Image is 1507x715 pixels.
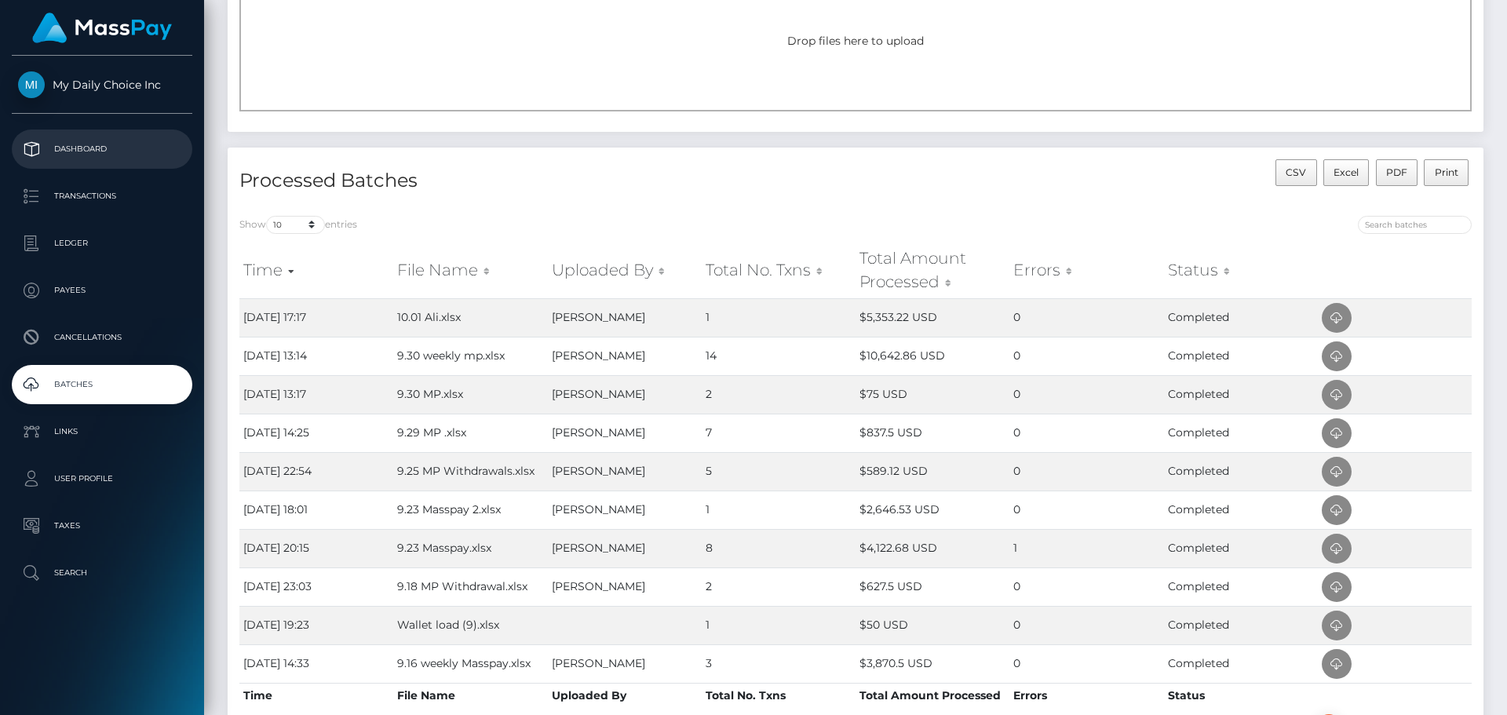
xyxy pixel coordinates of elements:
span: My Daily Choice Inc [12,78,192,92]
p: Dashboard [18,137,186,161]
td: [PERSON_NAME] [548,644,702,683]
td: Completed [1164,337,1318,375]
td: 10.01 Ali.xlsx [393,298,547,337]
td: $3,870.5 USD [856,644,1009,683]
td: Completed [1164,298,1318,337]
td: [PERSON_NAME] [548,567,702,606]
th: File Name: activate to sort column ascending [393,243,547,298]
p: Taxes [18,514,186,538]
td: [DATE] 17:17 [239,298,393,337]
td: [DATE] 13:14 [239,337,393,375]
td: $5,353.22 USD [856,298,1009,337]
a: Payees [12,271,192,310]
td: 9.30 MP.xlsx [393,375,547,414]
td: 9.29 MP .xlsx [393,414,547,452]
td: [PERSON_NAME] [548,414,702,452]
th: Uploaded By: activate to sort column ascending [548,243,702,298]
a: Search [12,553,192,593]
td: 7 [702,414,856,452]
input: Search batches [1358,216,1472,234]
p: Search [18,561,186,585]
select: Showentries [266,216,325,234]
span: PDF [1386,166,1407,178]
th: Errors [1009,683,1163,708]
td: $627.5 USD [856,567,1009,606]
label: Show entries [239,216,357,234]
td: [PERSON_NAME] [548,529,702,567]
td: [DATE] 18:01 [239,491,393,529]
td: 0 [1009,491,1163,529]
h4: Processed Batches [239,167,844,195]
td: Completed [1164,375,1318,414]
span: Excel [1334,166,1359,178]
td: 9.23 Masspay.xlsx [393,529,547,567]
td: 0 [1009,606,1163,644]
td: Completed [1164,529,1318,567]
a: Transactions [12,177,192,216]
td: [DATE] 14:25 [239,414,393,452]
button: Print [1424,159,1469,186]
th: Status: activate to sort column ascending [1164,243,1318,298]
td: [PERSON_NAME] [548,491,702,529]
a: Cancellations [12,318,192,357]
p: Cancellations [18,326,186,349]
p: Transactions [18,184,186,208]
td: 3 [702,644,856,683]
td: 0 [1009,298,1163,337]
td: 14 [702,337,856,375]
td: Completed [1164,452,1318,491]
td: 9.25 MP Withdrawals.xlsx [393,452,547,491]
td: 1 [702,491,856,529]
th: Uploaded By [548,683,702,708]
span: CSV [1286,166,1306,178]
button: CSV [1275,159,1317,186]
button: Excel [1323,159,1370,186]
td: $4,122.68 USD [856,529,1009,567]
p: Links [18,420,186,443]
a: User Profile [12,459,192,498]
td: 0 [1009,452,1163,491]
p: User Profile [18,467,186,491]
td: 1 [702,298,856,337]
th: Errors: activate to sort column ascending [1009,243,1163,298]
th: Status [1164,683,1318,708]
a: Taxes [12,506,192,545]
p: Payees [18,279,186,302]
th: Time [239,683,393,708]
p: Batches [18,373,186,396]
td: Completed [1164,567,1318,606]
td: 0 [1009,567,1163,606]
a: Links [12,412,192,451]
td: [DATE] 20:15 [239,529,393,567]
button: PDF [1376,159,1418,186]
span: Print [1435,166,1458,178]
th: Time: activate to sort column ascending [239,243,393,298]
a: Dashboard [12,130,192,169]
td: [DATE] 14:33 [239,644,393,683]
td: [PERSON_NAME] [548,452,702,491]
td: $589.12 USD [856,452,1009,491]
td: 2 [702,375,856,414]
td: 8 [702,529,856,567]
td: 9.23 Masspay 2.xlsx [393,491,547,529]
td: 1 [702,606,856,644]
td: 2 [702,567,856,606]
span: Drop files here to upload [787,34,924,48]
td: $837.5 USD [856,414,1009,452]
th: File Name [393,683,547,708]
th: Total No. Txns: activate to sort column ascending [702,243,856,298]
td: $2,646.53 USD [856,491,1009,529]
th: Total Amount Processed [856,683,1009,708]
th: Total Amount Processed: activate to sort column ascending [856,243,1009,298]
p: Ledger [18,232,186,255]
td: 1 [1009,529,1163,567]
td: Completed [1164,606,1318,644]
td: 9.18 MP Withdrawal.xlsx [393,567,547,606]
td: $50 USD [856,606,1009,644]
td: 5 [702,452,856,491]
td: Completed [1164,491,1318,529]
td: Wallet load (9).xlsx [393,606,547,644]
td: 9.16 weekly Masspay.xlsx [393,644,547,683]
a: Batches [12,365,192,404]
th: Total No. Txns [702,683,856,708]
